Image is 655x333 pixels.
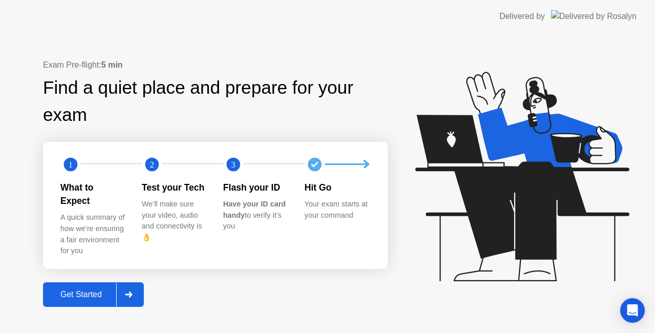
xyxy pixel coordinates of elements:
div: A quick summary of how we’re ensuring a fair environment for you [60,212,125,256]
div: We’ll make sure your video, audio and connectivity is 👌 [142,199,207,243]
img: Delivered by Rosalyn [551,10,637,22]
div: Flash your ID [223,181,288,194]
div: Hit Go [304,181,369,194]
div: Get Started [46,290,116,299]
div: What to Expect [60,181,125,208]
b: Have your ID card handy [223,200,286,219]
div: Exam Pre-flight: [43,59,388,71]
div: Find a quiet place and prepare for your exam [43,74,388,129]
div: Test your Tech [142,181,207,194]
div: to verify it’s you [223,199,288,232]
div: Delivered by [499,10,545,23]
b: 5 min [101,60,123,69]
div: Open Intercom Messenger [620,298,645,323]
text: 1 [69,159,73,169]
button: Get Started [43,282,144,307]
div: Your exam starts at your command [304,199,369,221]
text: 2 [150,159,154,169]
text: 3 [231,159,235,169]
